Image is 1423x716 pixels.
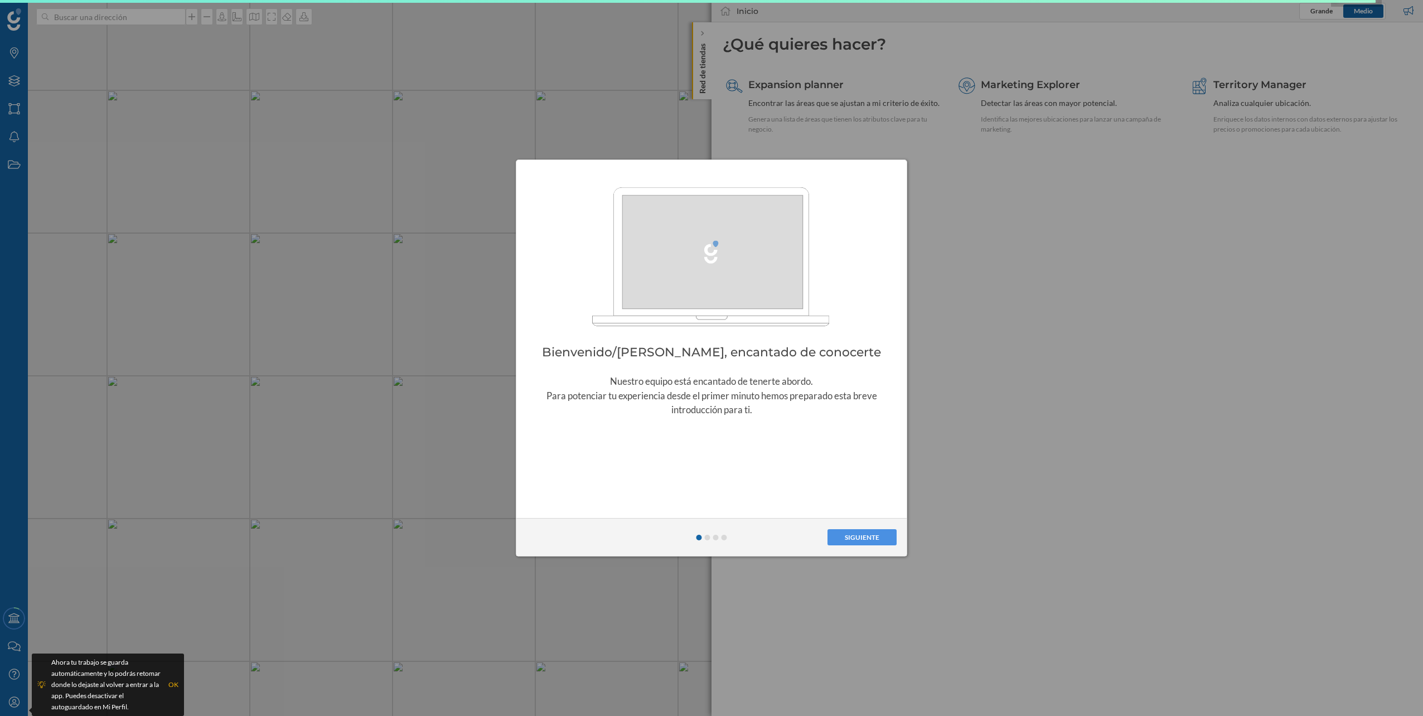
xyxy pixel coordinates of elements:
[592,185,831,327] img: 1_Intro.gif
[541,346,882,357] div: Bienvenido/[PERSON_NAME], encantado de conocerte
[168,679,178,690] div: OK
[541,374,882,417] div: Nuestro equipo está encantado de tenerte abordo. Para potenciar tu experiencia desde el primer mi...
[51,657,163,713] div: Ahora tu trabajo se guarda automáticamente y lo podrás retomar donde lo dejaste al volver a entra...
[827,529,897,546] button: Siguiente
